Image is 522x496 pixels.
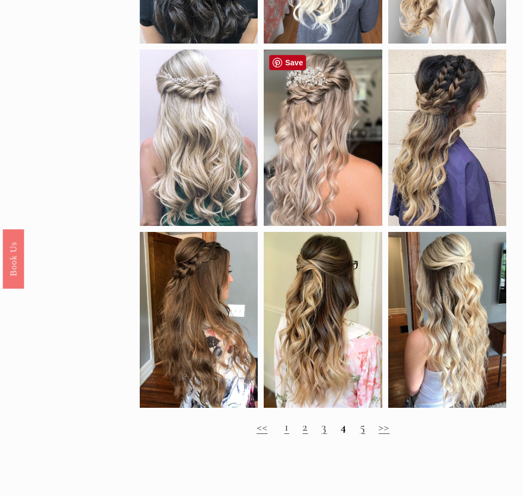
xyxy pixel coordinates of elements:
a: 2 [302,419,308,434]
a: 5 [360,419,365,434]
strong: 4 [340,419,346,434]
a: Book Us [3,229,24,288]
a: 3 [321,419,327,434]
a: Pin it! [269,55,306,70]
a: << [257,419,268,434]
a: 1 [284,419,289,434]
a: >> [378,419,389,434]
